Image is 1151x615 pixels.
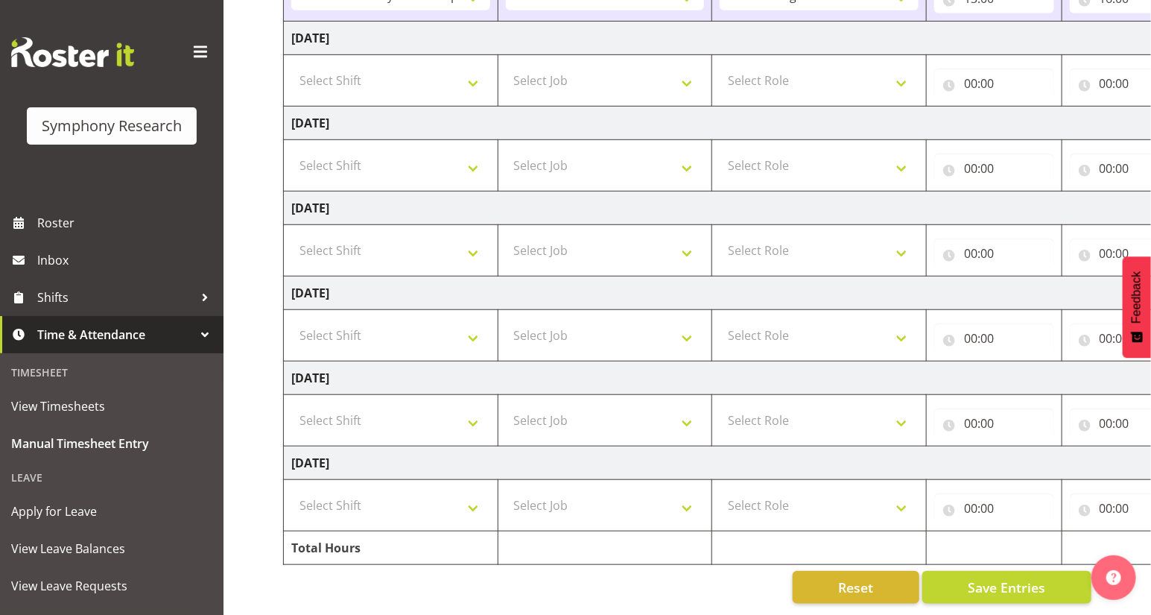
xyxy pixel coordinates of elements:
[1130,271,1144,324] span: Feedback
[4,425,220,462] a: Manual Timesheet Entry
[934,324,1054,353] input: Click to select...
[838,578,873,597] span: Reset
[934,239,1054,268] input: Click to select...
[37,286,194,309] span: Shifts
[1106,570,1121,585] img: help-xxl-2.png
[4,462,220,493] div: Leave
[37,324,194,346] span: Time & Attendance
[1123,256,1151,358] button: Feedback - Show survey
[11,37,134,67] img: Rosterit website logo
[11,500,212,523] span: Apply for Leave
[4,388,220,425] a: View Timesheets
[37,212,216,234] span: Roster
[284,532,498,565] td: Total Hours
[793,571,919,604] button: Reset
[4,567,220,605] a: View Leave Requests
[42,115,182,137] div: Symphony Research
[4,530,220,567] a: View Leave Balances
[934,154,1054,183] input: Click to select...
[4,493,220,530] a: Apply for Leave
[11,575,212,597] span: View Leave Requests
[922,571,1091,604] button: Save Entries
[11,537,212,560] span: View Leave Balances
[11,395,212,417] span: View Timesheets
[968,578,1045,597] span: Save Entries
[934,493,1054,523] input: Click to select...
[934,69,1054,98] input: Click to select...
[11,432,212,455] span: Manual Timesheet Entry
[4,357,220,388] div: Timesheet
[37,249,216,271] span: Inbox
[934,409,1054,438] input: Click to select...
